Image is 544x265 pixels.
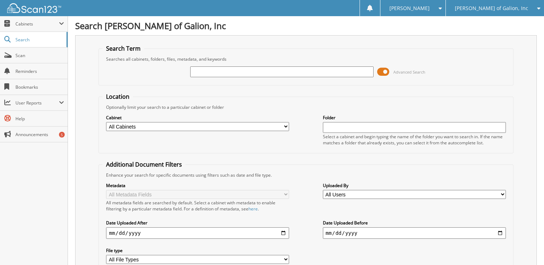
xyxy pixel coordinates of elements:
[323,227,506,239] input: end
[15,37,63,43] span: Search
[106,247,289,254] label: File type
[102,45,144,52] legend: Search Term
[15,52,64,59] span: Scan
[15,84,64,90] span: Bookmarks
[323,220,506,226] label: Date Uploaded Before
[106,115,289,121] label: Cabinet
[389,6,430,10] span: [PERSON_NAME]
[102,104,509,110] div: Optionally limit your search to a particular cabinet or folder
[102,93,133,101] legend: Location
[15,116,64,122] span: Help
[15,68,64,74] span: Reminders
[106,200,289,212] div: All metadata fields are searched by default. Select a cabinet with metadata to enable filtering b...
[15,21,59,27] span: Cabinets
[102,172,509,178] div: Enhance your search for specific documents using filters such as date and file type.
[102,56,509,62] div: Searches all cabinets, folders, files, metadata, and keywords
[102,161,186,168] legend: Additional Document Filters
[106,182,289,189] label: Metadata
[323,182,506,189] label: Uploaded By
[106,227,289,239] input: start
[59,132,65,138] div: 5
[323,134,506,146] div: Select a cabinet and begin typing the name of the folder you want to search in. If the name match...
[15,131,64,138] span: Announcements
[455,6,528,10] span: [PERSON_NAME] of Galion, Inc
[248,206,258,212] a: here
[393,69,425,75] span: Advanced Search
[106,220,289,226] label: Date Uploaded After
[15,100,59,106] span: User Reports
[508,231,544,265] iframe: Chat Widget
[75,20,537,32] h1: Search [PERSON_NAME] of Galion, Inc
[323,115,506,121] label: Folder
[7,3,61,13] img: scan123-logo-white.svg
